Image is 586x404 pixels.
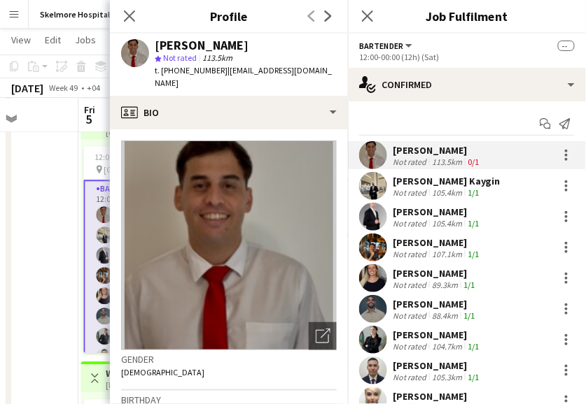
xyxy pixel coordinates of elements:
span: Not rated [163,52,197,63]
img: Crew avatar or photo [121,140,337,350]
h3: Waiter/Waitress [106,367,181,380]
div: [PERSON_NAME] [393,359,482,372]
h3: Gender [121,353,337,366]
div: Not rated [393,280,429,290]
app-skills-label: 1/1 [463,280,475,290]
a: Jobs [69,31,102,49]
app-skills-label: 1/1 [468,187,479,198]
span: View [11,34,31,46]
div: Not rated [393,372,429,382]
div: [DATE] [11,81,43,95]
div: [PERSON_NAME] [393,205,482,218]
div: 88.4km [429,310,461,321]
div: Not rated [393,310,429,321]
div: +04 [87,82,100,93]
span: Edit [45,34,61,46]
div: Confirmed [348,68,586,101]
h3: Profile [110,7,348,25]
button: Bartender [359,41,414,51]
div: [PERSON_NAME] [393,267,477,280]
div: Open photos pop-in [309,322,337,350]
app-skills-label: 0/1 [468,157,479,167]
div: 105.3km [429,372,465,382]
span: -- [558,41,575,51]
button: Skelmore Hospitality [29,1,132,28]
a: Edit [39,31,67,49]
div: Bio [110,96,348,129]
div: [PERSON_NAME] [393,144,482,157]
app-job-card: 12:00-00:00 (12h) (Sat)9/10 [GEOGRAPHIC_DATA]1 RoleBartender7A9/1012:00-00:00 (12h)[PERSON_NAME][... [83,146,240,353]
app-skills-label: 1/1 [468,341,479,352]
span: [DEMOGRAPHIC_DATA] [121,367,204,377]
a: View [6,31,36,49]
div: [DATE] → [DATE] [106,380,181,390]
div: Not rated [393,341,429,352]
div: 104.7km [429,341,465,352]
div: 105.4km [429,218,465,229]
div: [PERSON_NAME] [393,390,477,403]
span: Week 49 [46,82,81,93]
span: Fri [84,103,95,116]
a: Comms [104,31,147,49]
div: 12:00-00:00 (12h) (Sat) [359,52,575,62]
app-skills-label: 1/1 [468,218,479,229]
div: 107.1km [429,249,465,259]
div: 89.3km [429,280,461,290]
div: [PERSON_NAME] [155,39,249,52]
div: 113.5km [429,157,465,167]
div: [PERSON_NAME] Kaygin [393,175,501,187]
div: Not rated [393,249,429,259]
div: [PERSON_NAME] [393,329,482,341]
span: Jobs [75,34,96,46]
div: [PERSON_NAME] [393,298,477,310]
span: Bartender [359,41,403,51]
span: | [EMAIL_ADDRESS][DOMAIN_NAME] [155,65,332,88]
h3: Job Fulfilment [348,7,586,25]
app-skills-label: 1/1 [468,372,479,382]
app-skills-label: 1/1 [468,249,479,259]
div: Not rated [393,218,429,229]
div: [PERSON_NAME] [393,236,482,249]
div: Not rated [393,187,429,198]
span: 5 [82,111,95,127]
app-skills-label: 1/1 [463,310,475,321]
span: t. [PHONE_NUMBER] [155,65,228,75]
div: 105.4km [429,187,465,198]
span: [GEOGRAPHIC_DATA] [104,164,181,175]
span: 113.5km [200,52,235,63]
div: Not rated [393,157,429,167]
span: 12:00-00:00 (12h) (Sat) [95,152,174,162]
